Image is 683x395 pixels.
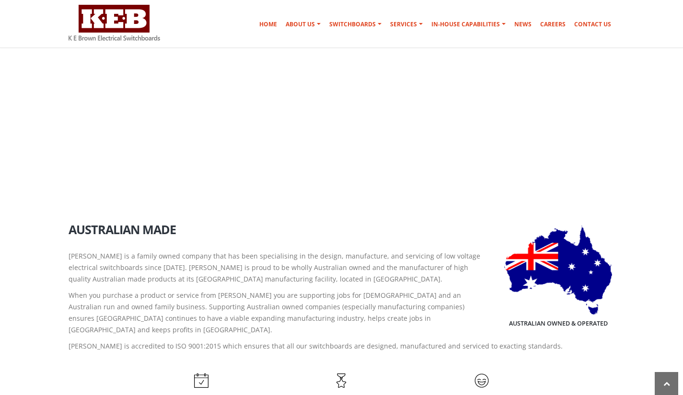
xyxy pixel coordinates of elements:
a: Home [255,15,281,34]
h1: About Us [69,161,128,189]
a: Switchboards [325,15,385,34]
a: News [510,15,535,34]
a: Careers [536,15,569,34]
a: In-house Capabilities [428,15,509,34]
a: Services [386,15,427,34]
h2: Australian Made [69,223,615,236]
a: Contact Us [570,15,615,34]
p: [PERSON_NAME] is accredited to ISO 9001:2015 which ensures that all our switchboards are designed... [69,340,615,352]
a: About Us [282,15,324,34]
a: Home [557,169,574,177]
img: K E Brown Electrical Switchboards [69,5,160,41]
li: About Us [576,167,613,179]
p: When you purchase a product or service from [PERSON_NAME] you are supporting jobs for [DEMOGRAPHI... [69,290,615,336]
h5: Australian Owned & Operated [509,319,608,328]
p: [PERSON_NAME] is a family owned company that has been specialising in the design, manufacture, an... [69,250,615,285]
